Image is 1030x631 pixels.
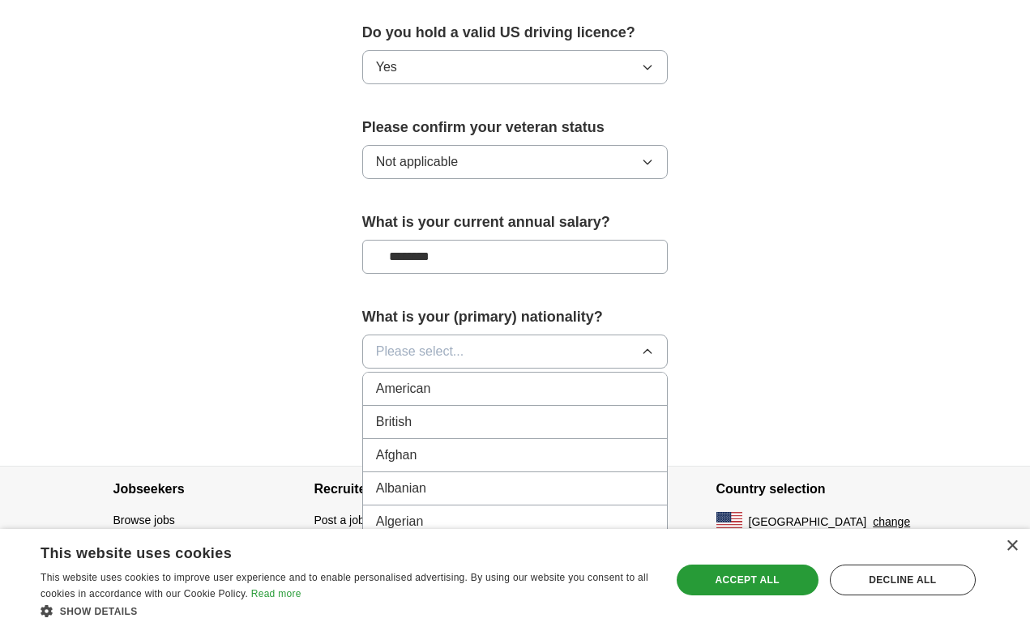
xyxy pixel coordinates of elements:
span: Show details [60,606,138,617]
span: Please select... [376,342,464,361]
span: British [376,412,412,432]
div: Close [1006,540,1018,552]
button: change [873,514,910,531]
span: Yes [376,58,397,77]
span: Not applicable [376,152,458,172]
a: Browse jobs [113,514,175,527]
span: American [376,379,431,399]
span: This website uses cookies to improve user experience and to enable personalised advertising. By u... [41,572,648,599]
label: What is your (primary) nationality? [362,306,669,328]
span: Afghan [376,446,417,465]
button: Please select... [362,335,669,369]
label: What is your current annual salary? [362,211,669,233]
label: Do you hold a valid US driving licence? [362,22,669,44]
a: Read more, opens a new window [251,588,301,599]
label: Please confirm your veteran status [362,117,669,139]
button: Not applicable [362,145,669,179]
span: Albanian [376,479,426,498]
a: Post a job [314,514,365,527]
img: US flag [716,512,742,531]
span: [GEOGRAPHIC_DATA] [749,514,867,531]
h4: Country selection [716,467,917,512]
span: Algerian [376,512,424,531]
div: Decline all [830,565,976,595]
div: Show details [41,603,652,619]
div: Accept all [677,565,818,595]
div: This website uses cookies [41,539,612,563]
button: Yes [362,50,669,84]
